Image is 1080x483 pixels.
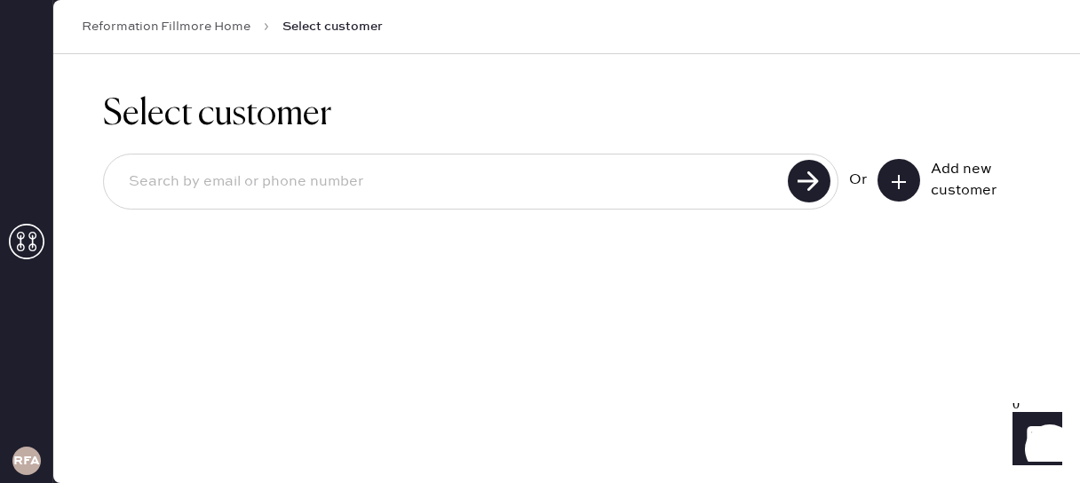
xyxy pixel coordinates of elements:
input: Search by email or phone number [115,162,782,202]
div: Add new customer [931,159,1020,202]
span: Select customer [282,18,383,36]
div: Or [849,170,867,191]
h3: RFA [13,455,40,467]
iframe: Front Chat [996,403,1072,479]
h1: Select customer [103,93,1030,136]
a: Reformation Fillmore Home [82,18,250,36]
